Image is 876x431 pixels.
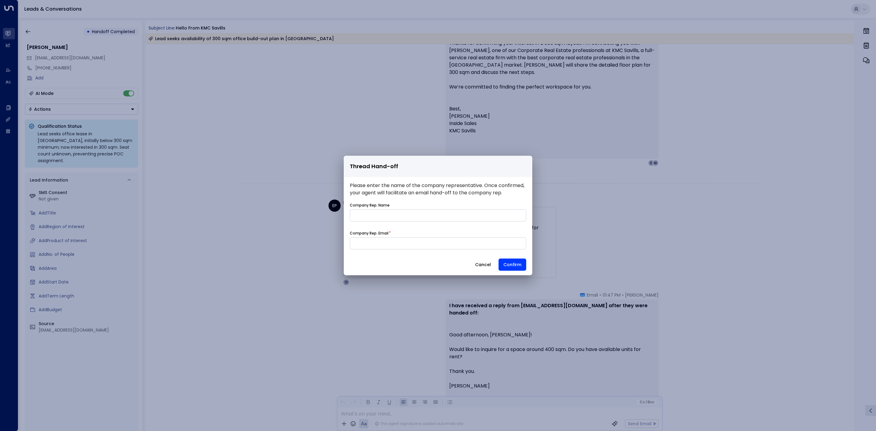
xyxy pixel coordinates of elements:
button: Cancel [470,259,496,271]
p: Please enter the name of the company representative. Once confirmed, your agent will facilitate a... [350,182,526,196]
span: Thread Hand-off [350,162,398,171]
label: Company Rep. Name [350,203,390,208]
button: Confirm [499,259,526,271]
label: Company Rep. Email [350,231,388,236]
